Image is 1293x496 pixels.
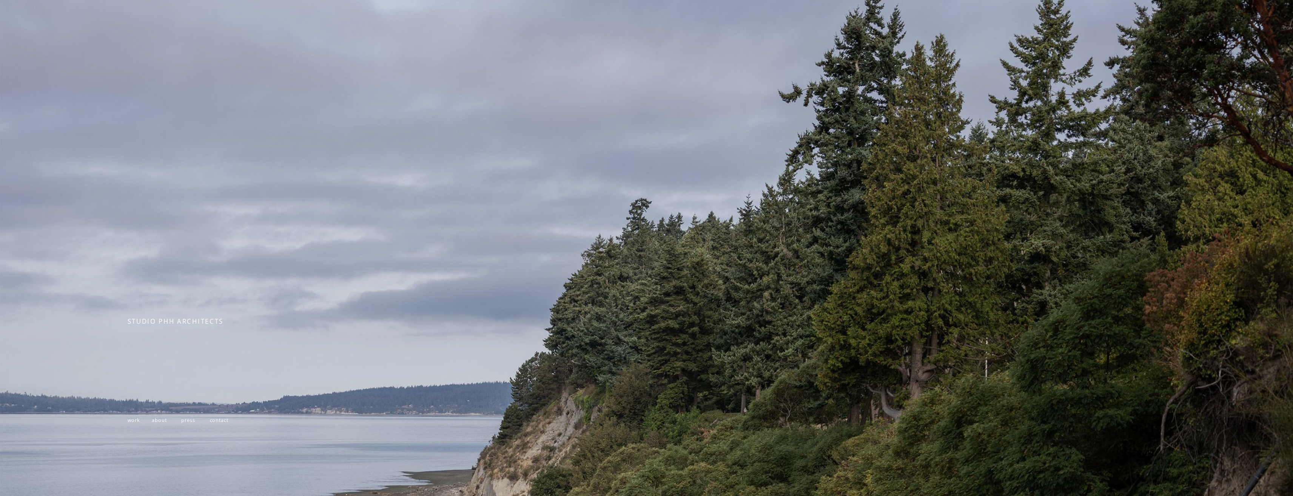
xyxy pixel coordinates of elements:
a: contact [210,417,228,423]
a: work [128,417,140,423]
a: about [152,417,166,423]
span: STUDIO PHH ARCHITECTS [128,317,223,326]
a: press [181,417,195,423]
